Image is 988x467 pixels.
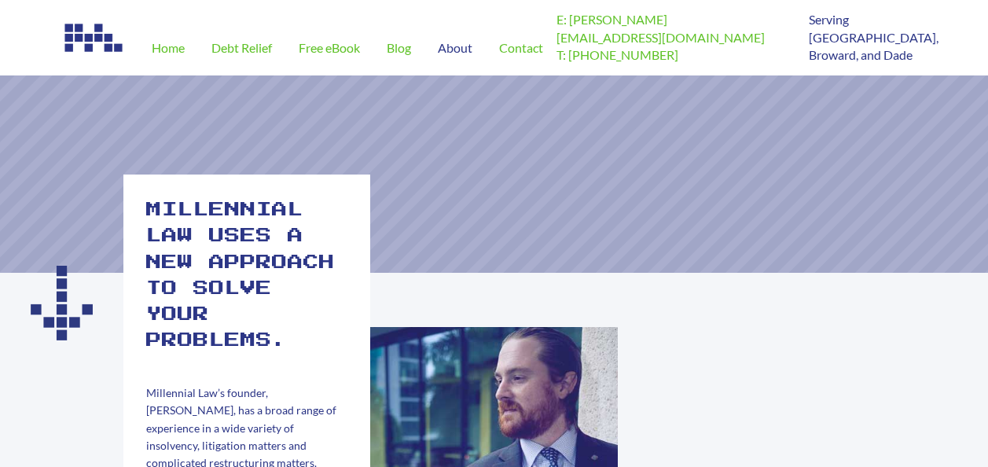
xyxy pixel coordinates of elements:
h2: Millennial law uses a new approach to solve your problems. [146,197,347,355]
a: Free eBook [285,20,373,75]
a: Contact [486,20,556,75]
a: Home [138,20,198,75]
a: About [424,20,486,75]
span: Free eBook [299,42,360,54]
span: Contact [499,42,543,54]
span: Debt Relief [211,42,272,54]
p: Serving [GEOGRAPHIC_DATA], Broward, and Dade [809,11,925,64]
span: Blog [387,42,411,54]
a: Debt Relief [198,20,285,75]
span: Home [152,42,185,54]
a: Blog [373,20,424,75]
span: About [438,42,472,54]
a: T: [PHONE_NUMBER] [556,47,678,62]
img: Image [63,20,126,55]
a: E: [PERSON_NAME][EMAIL_ADDRESS][DOMAIN_NAME] [556,12,765,44]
